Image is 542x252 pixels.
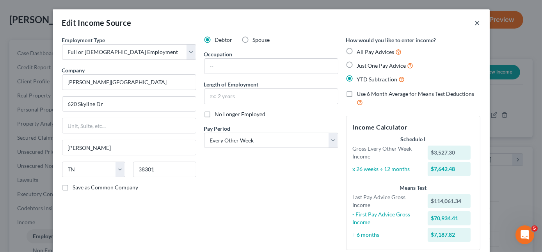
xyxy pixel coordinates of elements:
[475,18,480,27] button: ×
[62,67,85,74] span: Company
[428,194,471,208] div: $114,061.34
[531,225,538,232] span: 5
[357,62,406,69] span: Just One Pay Advice
[133,162,196,177] input: Enter zip...
[428,162,471,176] div: $7,642.48
[73,184,139,191] span: Save as Common Company
[204,125,231,132] span: Pay Period
[349,193,424,209] div: Last Pay Advice Gross Income
[349,165,424,173] div: x 26 weeks ÷ 12 months
[353,135,474,143] div: Schedule I
[204,59,338,74] input: --
[428,211,471,225] div: $70,934.41
[349,145,424,160] div: Gross Every Other Week Income
[62,37,105,43] span: Employment Type
[62,97,196,112] input: Enter address...
[357,49,395,55] span: All Pay Advices
[215,36,233,43] span: Debtor
[204,89,338,104] input: ex: 2 years
[357,90,474,97] span: Use 6 Month Average for Means Test Deductions
[253,36,270,43] span: Spouse
[62,74,196,90] input: Search company by name...
[515,225,534,244] iframe: Intercom live chat
[349,231,424,239] div: ÷ 6 months
[353,122,474,132] h5: Income Calculator
[62,17,132,28] div: Edit Income Source
[349,211,424,226] div: - First Pay Advice Gross Income
[428,228,471,242] div: $7,187.82
[62,140,196,155] input: Enter city...
[353,184,474,192] div: Means Test
[357,76,398,83] span: YTD Subtraction
[428,146,471,160] div: $3,527.30
[204,80,259,88] label: Length of Employment
[62,118,196,133] input: Unit, Suite, etc...
[204,50,233,58] label: Occupation
[215,111,266,117] span: No Longer Employed
[346,36,436,44] label: How would you like to enter income?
